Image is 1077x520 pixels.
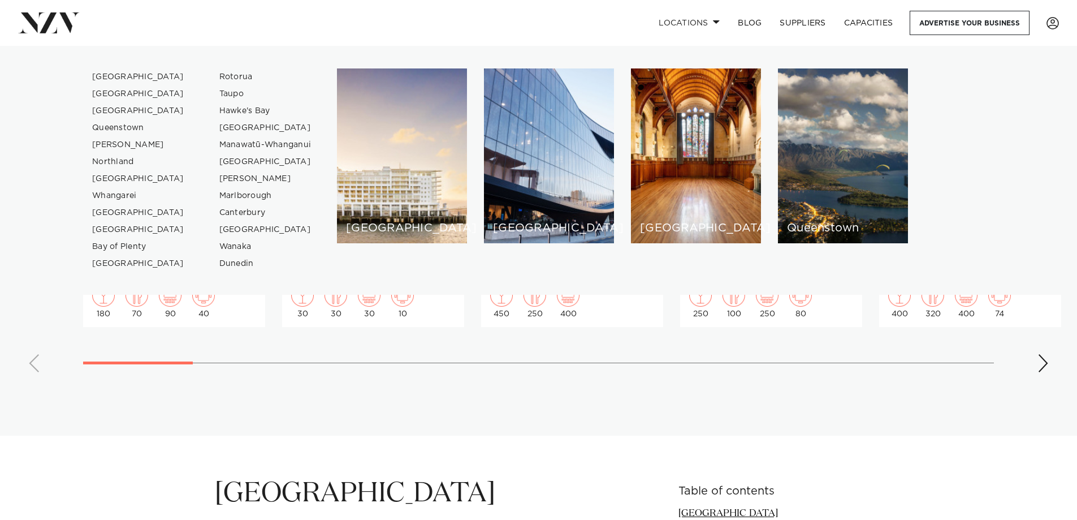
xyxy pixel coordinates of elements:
[358,284,380,307] img: theatre.png
[210,136,321,153] a: Manawatū-Whanganui
[756,284,778,318] div: 250
[524,284,546,307] img: dining.png
[126,284,148,307] img: dining.png
[159,284,181,307] img: theatre.png
[192,284,215,307] img: meeting.png
[557,284,579,318] div: 400
[391,284,414,307] img: meeting.png
[210,85,321,102] a: Taupo
[723,284,745,307] img: dining.png
[787,222,899,234] h6: Queenstown
[922,284,944,307] img: dining.png
[778,68,908,243] a: Queenstown venues Queenstown
[210,238,321,255] a: Wanaka
[210,221,321,238] a: [GEOGRAPHIC_DATA]
[92,284,115,307] img: cocktail.png
[910,11,1030,35] a: Advertise your business
[210,119,321,136] a: [GEOGRAPHIC_DATA]
[192,284,215,318] div: 40
[678,485,863,497] h6: Table of contents
[83,238,193,255] a: Bay of Plenty
[346,222,458,234] h6: [GEOGRAPHIC_DATA]
[789,284,812,307] img: meeting.png
[215,476,602,512] h1: [GEOGRAPHIC_DATA]
[92,284,115,318] div: 180
[83,136,193,153] a: [PERSON_NAME]
[83,153,193,170] a: Northland
[83,204,193,221] a: [GEOGRAPHIC_DATA]
[771,11,834,35] a: SUPPLIERS
[210,204,321,221] a: Canterbury
[83,119,193,136] a: Queenstown
[83,102,193,119] a: [GEOGRAPHIC_DATA]
[689,284,712,318] div: 250
[835,11,902,35] a: Capacities
[126,284,148,318] div: 70
[18,12,80,33] img: nzv-logo.png
[210,255,321,272] a: Dunedin
[210,153,321,170] a: [GEOGRAPHIC_DATA]
[888,284,911,318] div: 400
[358,284,380,318] div: 30
[210,170,321,187] a: [PERSON_NAME]
[493,222,605,234] h6: [GEOGRAPHIC_DATA]
[490,284,513,318] div: 450
[337,68,467,243] a: Auckland venues [GEOGRAPHIC_DATA]
[988,284,1011,318] div: 74
[83,255,193,272] a: [GEOGRAPHIC_DATA]
[689,284,712,307] img: cocktail.png
[650,11,729,35] a: Locations
[729,11,771,35] a: BLOG
[83,221,193,238] a: [GEOGRAPHIC_DATA]
[291,284,314,318] div: 30
[557,284,579,307] img: theatre.png
[631,68,761,243] a: Christchurch venues [GEOGRAPHIC_DATA]
[83,68,193,85] a: [GEOGRAPHIC_DATA]
[291,284,314,307] img: cocktail.png
[83,170,193,187] a: [GEOGRAPHIC_DATA]
[490,284,513,307] img: cocktail.png
[888,284,911,307] img: cocktail.png
[159,284,181,318] div: 90
[988,284,1011,307] img: meeting.png
[83,187,193,204] a: Whangarei
[955,284,977,307] img: theatre.png
[678,509,778,518] a: [GEOGRAPHIC_DATA]
[83,85,193,102] a: [GEOGRAPHIC_DATA]
[391,284,414,318] div: 10
[640,222,752,234] h6: [GEOGRAPHIC_DATA]
[210,102,321,119] a: Hawke's Bay
[484,68,614,243] a: Wellington venues [GEOGRAPHIC_DATA]
[325,284,347,307] img: dining.png
[756,284,778,307] img: theatre.png
[955,284,977,318] div: 400
[723,284,745,318] div: 100
[524,284,546,318] div: 250
[210,68,321,85] a: Rotorua
[789,284,812,318] div: 80
[922,284,944,318] div: 320
[325,284,347,318] div: 30
[210,187,321,204] a: Marlborough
